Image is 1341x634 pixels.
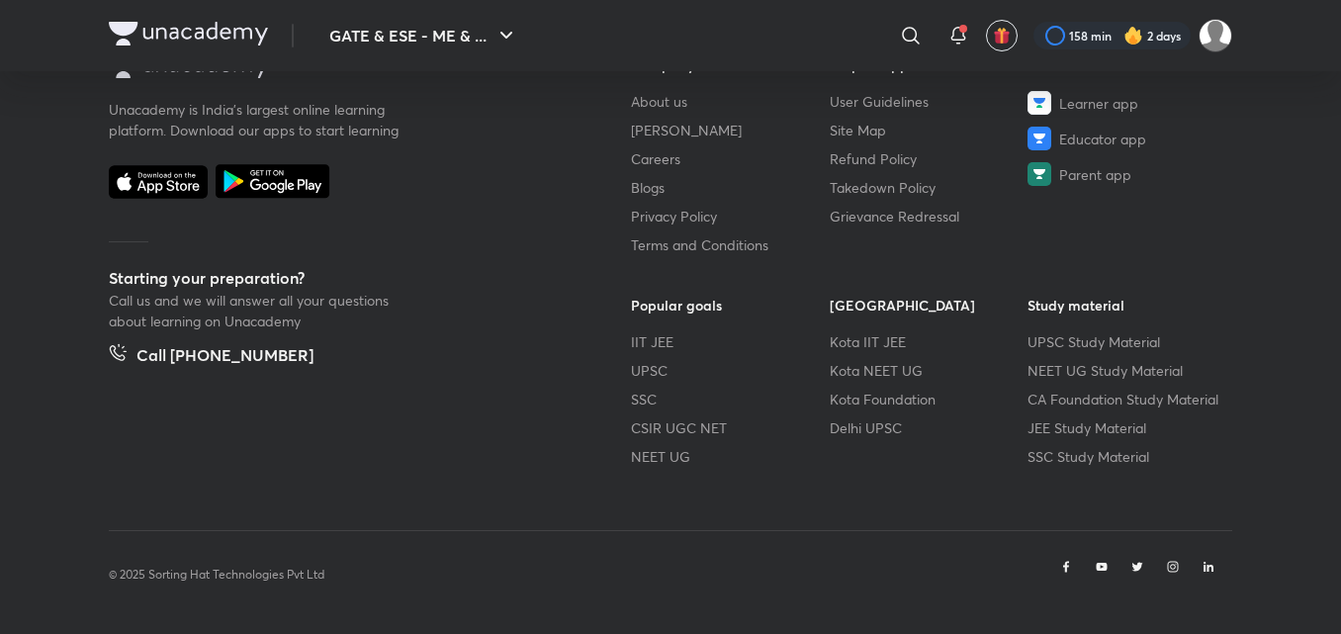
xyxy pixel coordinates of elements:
p: Unacademy is India’s largest online learning platform. Download our apps to start learning [109,99,405,140]
button: avatar [986,20,1018,51]
a: Grievance Redressal [830,206,1028,226]
p: Call us and we will answer all your questions about learning on Unacademy [109,290,405,331]
a: SSC [631,389,830,409]
a: CA Foundation Study Material [1028,389,1226,409]
a: NEET UG Study Material [1028,360,1226,381]
a: NEET UG [631,446,830,467]
a: Kota Foundation [830,389,1028,409]
a: Careers [631,148,830,169]
span: Educator app [1059,129,1146,149]
img: avatar [993,27,1011,45]
a: Site Map [830,120,1028,140]
a: CSIR UGC NET [631,417,830,438]
img: Parent app [1028,162,1051,186]
a: Delhi UPSC [830,417,1028,438]
a: SSC Study Material [1028,446,1226,467]
span: Careers [631,148,680,169]
a: Takedown Policy [830,177,1028,198]
a: Educator app [1028,127,1226,150]
img: Learner app [1028,91,1051,115]
button: GATE & ESE - ME & ... [317,16,530,55]
img: Educator app [1028,127,1051,150]
a: Kota NEET UG [830,360,1028,381]
h5: Call [PHONE_NUMBER] [136,343,313,371]
a: Refund Policy [830,148,1028,169]
a: Terms and Conditions [631,234,830,255]
span: Learner app [1059,93,1138,114]
p: © 2025 Sorting Hat Technologies Pvt Ltd [109,566,324,584]
a: Company Logo [109,22,268,50]
a: UPSC [631,360,830,381]
h5: Starting your preparation? [109,266,568,290]
a: Learner app [1028,91,1226,115]
a: Call [PHONE_NUMBER] [109,343,313,371]
h6: Study material [1028,295,1226,316]
a: Kota IIT JEE [830,331,1028,352]
a: User Guidelines [830,91,1028,112]
h6: Popular goals [631,295,830,316]
img: Company Logo [109,22,268,45]
a: Blogs [631,177,830,198]
h6: [GEOGRAPHIC_DATA] [830,295,1028,316]
a: UPSC Study Material [1028,331,1226,352]
img: streak [1123,26,1143,45]
a: IIT JEE [631,331,830,352]
a: [PERSON_NAME] [631,120,830,140]
img: pradhap B [1199,19,1232,52]
span: Parent app [1059,164,1131,185]
a: Privacy Policy [631,206,830,226]
a: Parent app [1028,162,1226,186]
a: About us [631,91,830,112]
a: JEE Study Material [1028,417,1226,438]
